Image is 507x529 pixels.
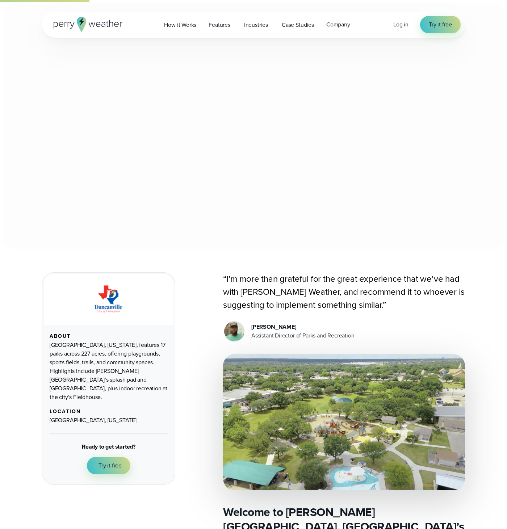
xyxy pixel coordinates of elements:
div: [GEOGRAPHIC_DATA], [US_STATE], features 17 parks across 227 acres, offering playgrounds, sports f... [50,341,168,402]
span: Industries [244,21,268,29]
span: Features [209,21,230,29]
img: City of Duncanville Logo [84,283,133,316]
div: Location [50,409,168,415]
span: Case Studies [282,21,314,29]
span: How it Works [164,21,196,29]
img: Tyler Agee Headshot [224,321,244,341]
span: Try it free [99,461,122,470]
a: How it Works [158,17,202,32]
a: Try it free [420,16,461,33]
span: Try it free [429,20,452,29]
span: Company [326,20,350,29]
div: [PERSON_NAME] [251,323,354,331]
div: About [50,333,168,339]
a: Case Studies [276,17,320,32]
div: Ready to get started? [82,442,135,451]
a: Try it free [87,457,130,474]
div: Assistant Director of Parks and Recreation [251,331,354,340]
p: “I’m more than grateful for the great experience that we’ve had with [PERSON_NAME] Weather, and r... [223,272,465,311]
a: Log in [393,20,408,29]
div: [GEOGRAPHIC_DATA], [US_STATE] [50,416,168,425]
